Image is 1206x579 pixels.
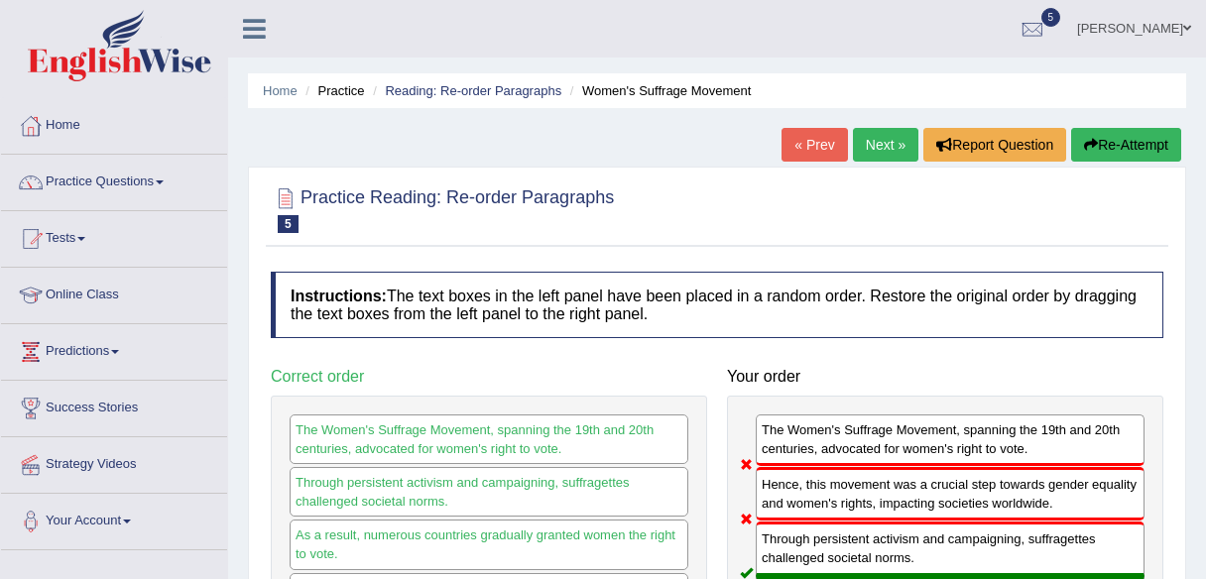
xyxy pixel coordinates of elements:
[1,381,227,430] a: Success Stories
[1,268,227,317] a: Online Class
[263,83,298,98] a: Home
[290,467,688,517] div: Through persistent activism and campaigning, suffragettes challenged societal norms.
[923,128,1066,162] button: Report Question
[853,128,918,162] a: Next »
[1,98,227,148] a: Home
[290,414,688,464] div: The Women's Suffrage Movement, spanning the 19th and 20th centuries, advocated for women's right ...
[727,368,1163,386] h4: Your order
[271,368,707,386] h4: Correct order
[1,211,227,261] a: Tests
[756,414,1145,466] div: The Women's Suffrage Movement, spanning the 19th and 20th centuries, advocated for women's right ...
[385,83,561,98] a: Reading: Re-order Paragraphs
[1,155,227,204] a: Practice Questions
[290,520,688,569] div: As a result, numerous countries gradually granted women the right to vote.
[301,81,364,100] li: Practice
[1041,8,1061,27] span: 5
[1071,128,1181,162] button: Re-Attempt
[1,494,227,543] a: Your Account
[1,324,227,374] a: Predictions
[271,272,1163,338] h4: The text boxes in the left panel have been placed in a random order. Restore the original order b...
[756,467,1145,521] div: Hence, this movement was a crucial step towards gender equality and women's rights, impacting soc...
[278,215,299,233] span: 5
[782,128,847,162] a: « Prev
[291,288,387,304] b: Instructions:
[1,437,227,487] a: Strategy Videos
[271,183,614,233] h2: Practice Reading: Re-order Paragraphs
[756,521,1145,575] div: Through persistent activism and campaigning, suffragettes challenged societal norms.
[565,81,752,100] li: Women's Suffrage Movement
